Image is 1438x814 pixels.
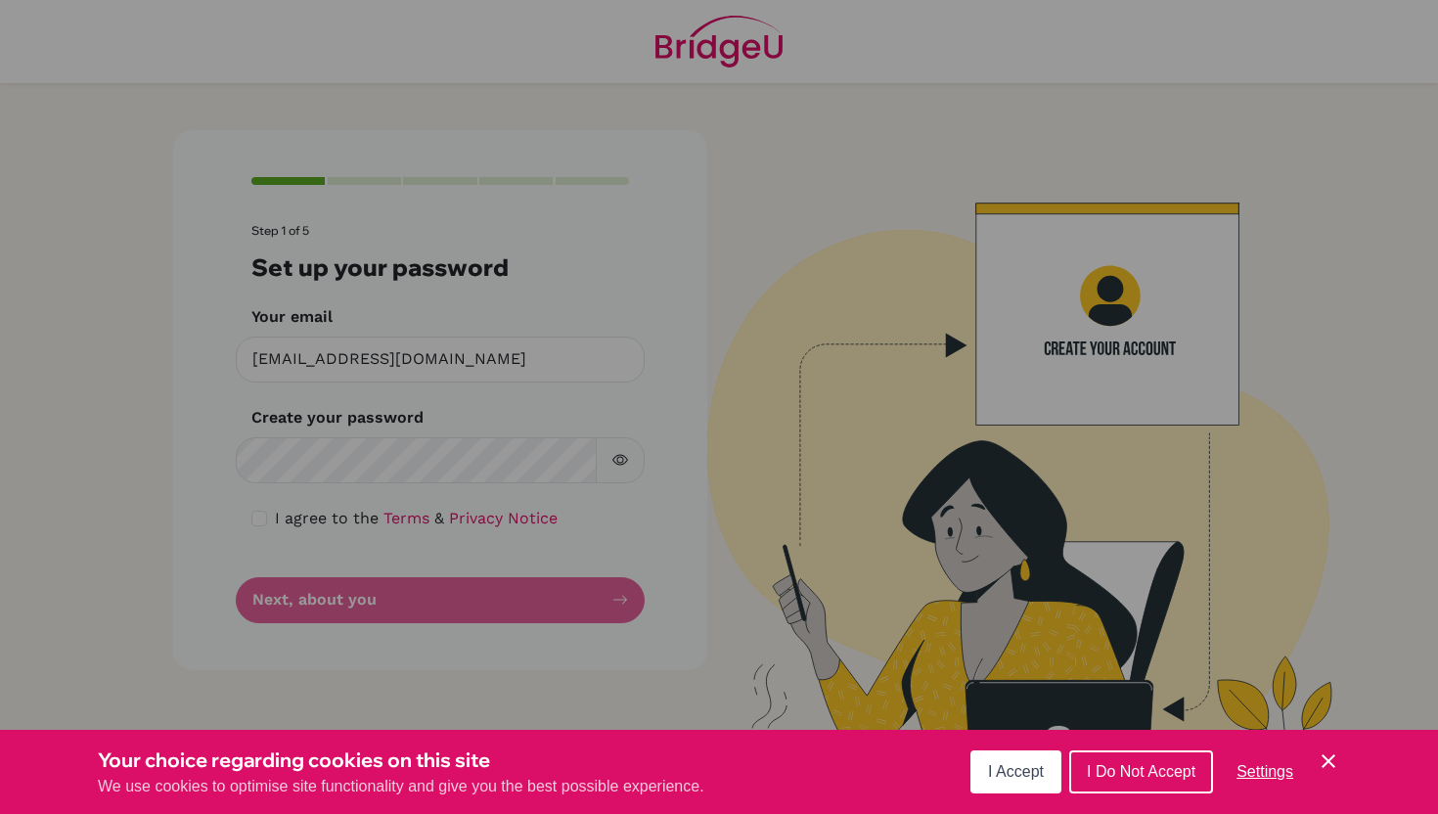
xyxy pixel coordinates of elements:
span: I Accept [988,763,1044,780]
h3: Your choice regarding cookies on this site [98,746,704,775]
p: We use cookies to optimise site functionality and give you the best possible experience. [98,775,704,798]
span: I Do Not Accept [1087,763,1195,780]
button: Settings [1221,752,1309,791]
button: Save and close [1317,749,1340,773]
span: Settings [1236,763,1293,780]
button: I Accept [970,750,1061,793]
button: I Do Not Accept [1069,750,1213,793]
